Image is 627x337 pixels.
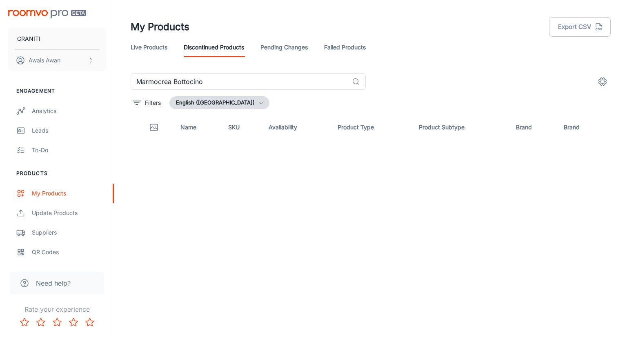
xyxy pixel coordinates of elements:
[509,116,557,139] th: Brand
[174,116,222,139] th: Name
[145,98,161,107] p: Filters
[8,10,86,18] img: Roomvo PRO Beta
[32,146,106,155] div: To-do
[65,314,82,330] button: Rate 4 star
[8,28,106,49] button: GRANITI
[324,38,366,57] a: Failed Products
[16,314,33,330] button: Rate 1 star
[184,38,244,57] a: Discontinued Products
[149,122,159,132] svg: Thumbnail
[7,304,107,314] p: Rate your experience
[412,116,509,139] th: Product Subtype
[169,96,269,109] button: English ([GEOGRAPHIC_DATA])
[131,38,167,57] a: Live Products
[82,314,98,330] button: Rate 5 star
[8,50,106,71] button: Awais Awan
[49,314,65,330] button: Rate 3 star
[32,126,106,135] div: Leads
[36,278,71,288] span: Need help?
[32,248,106,257] div: QR Codes
[131,20,189,34] h1: My Products
[32,106,106,115] div: Analytics
[260,38,308,57] a: Pending Changes
[32,189,106,198] div: My Products
[262,116,331,139] th: Availability
[331,116,413,139] th: Product Type
[32,228,106,237] div: Suppliers
[594,73,611,90] button: settings
[17,34,40,43] p: GRANITI
[32,208,106,217] div: Update Products
[222,116,262,139] th: SKU
[33,314,49,330] button: Rate 2 star
[557,116,611,139] th: Brand
[549,17,611,37] button: Export CSV
[131,73,349,90] input: Search
[131,96,163,109] button: filter
[29,56,60,65] p: Awais Awan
